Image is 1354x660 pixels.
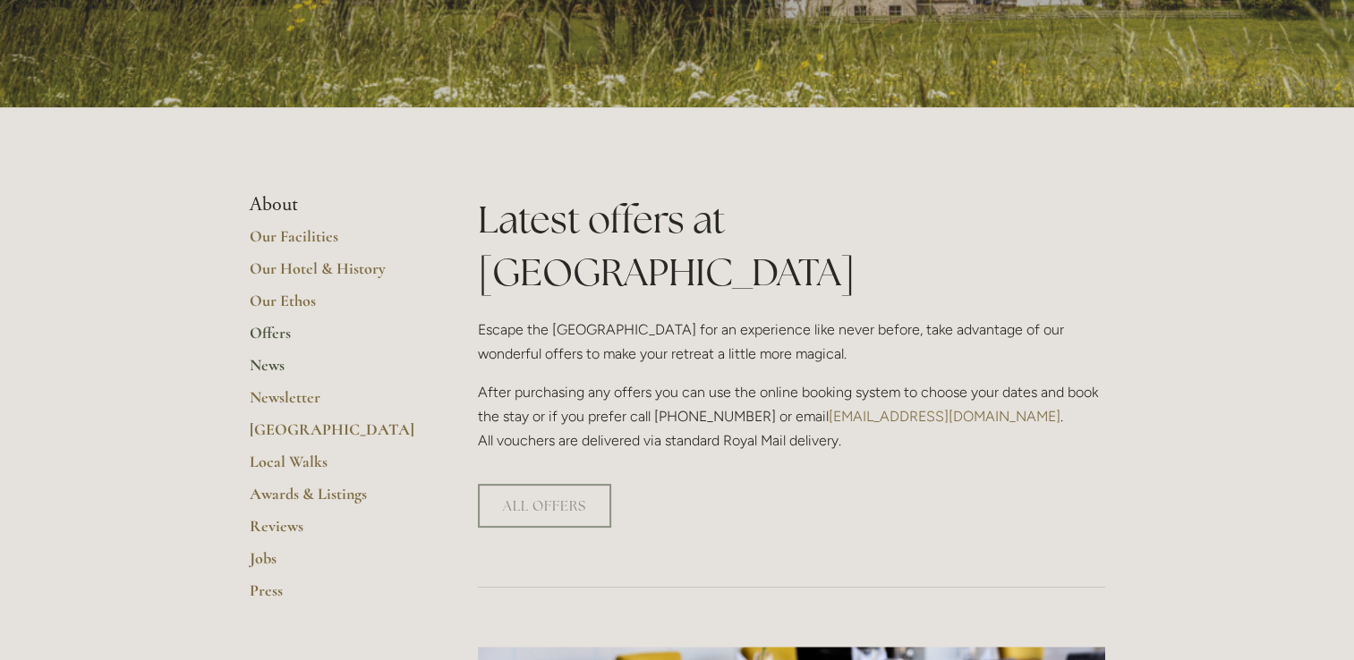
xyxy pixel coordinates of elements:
a: [EMAIL_ADDRESS][DOMAIN_NAME] [829,408,1060,425]
p: After purchasing any offers you can use the online booking system to choose your dates and book t... [478,380,1105,453]
a: Local Walks [250,452,421,484]
a: ALL OFFERS [478,484,611,528]
a: Jobs [250,548,421,580]
a: Newsletter [250,387,421,419]
a: Reviews [250,516,421,548]
a: Our Hotel & History [250,258,421,291]
p: Escape the [GEOGRAPHIC_DATA] for an experience like never before, take advantage of our wonderful... [478,317,1105,366]
a: Offers [250,323,421,355]
a: Awards & Listings [250,484,421,516]
a: Press [250,580,421,613]
a: Our Facilities [250,226,421,258]
h1: Latest offers at [GEOGRAPHIC_DATA] [478,193,1105,299]
a: News [250,355,421,387]
li: About [250,193,421,216]
a: [GEOGRAPHIC_DATA] [250,419,421,452]
a: Our Ethos [250,291,421,323]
